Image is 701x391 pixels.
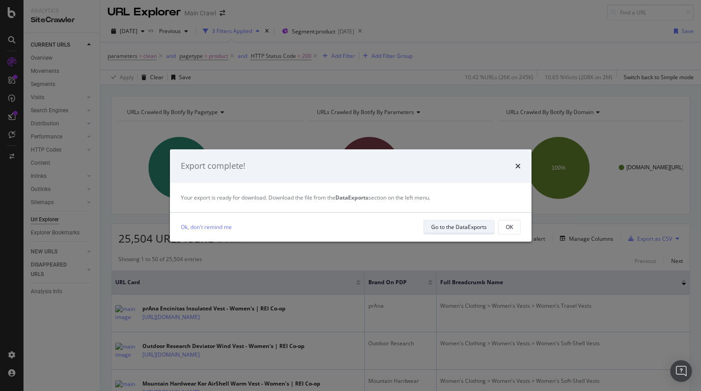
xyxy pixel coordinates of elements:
[181,222,232,232] a: Ok, don't remind me
[670,360,692,382] div: Open Intercom Messenger
[423,220,494,234] button: Go to the DataExports
[335,194,368,201] strong: DataExports
[181,194,521,201] div: Your export is ready for download. Download the file from the
[515,160,521,172] div: times
[498,220,521,234] button: OK
[335,194,430,201] span: section on the left menu.
[170,149,532,242] div: modal
[431,223,487,231] div: Go to the DataExports
[506,223,513,231] div: OK
[181,160,245,172] div: Export complete!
